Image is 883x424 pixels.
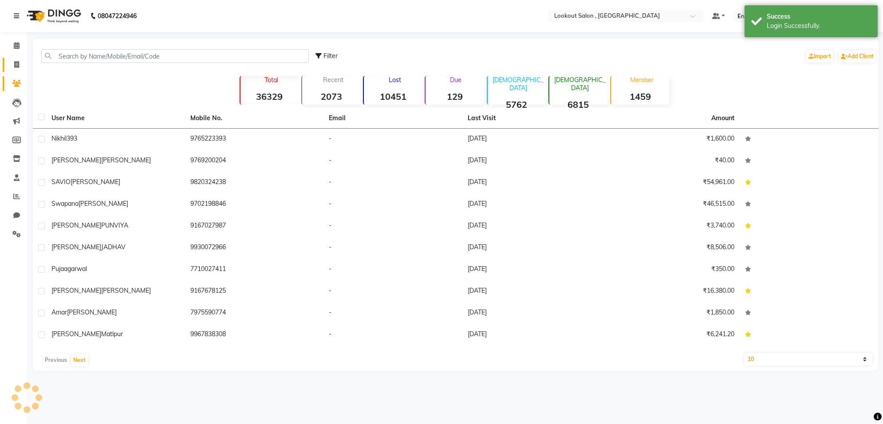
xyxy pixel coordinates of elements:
td: [DATE] [462,194,601,216]
td: 9167678125 [185,281,324,302]
td: 7710027411 [185,259,324,281]
td: - [323,259,462,281]
td: - [323,129,462,150]
p: Total [244,76,299,84]
span: [PERSON_NAME] [101,287,151,294]
td: ₹1,850.00 [601,302,740,324]
span: [PERSON_NAME] [71,178,120,186]
a: Import [806,50,833,63]
td: 9967838308 [185,324,324,346]
td: - [323,150,462,172]
td: ₹16,380.00 [601,281,740,302]
th: User Name [46,108,185,129]
span: [PERSON_NAME] [51,330,101,338]
td: 9702198846 [185,194,324,216]
strong: 5762 [488,99,546,110]
td: [DATE] [462,281,601,302]
td: [DATE] [462,259,601,281]
strong: 10451 [364,91,422,102]
span: [PERSON_NAME] [79,200,128,208]
span: agarwal [64,265,87,273]
th: Email [323,108,462,129]
p: [DEMOGRAPHIC_DATA] [553,76,607,92]
td: - [323,281,462,302]
td: ₹350.00 [601,259,740,281]
span: [PERSON_NAME] [101,156,151,164]
strong: 36329 [240,91,299,102]
td: - [323,172,462,194]
td: [DATE] [462,129,601,150]
td: 9167027987 [185,216,324,237]
p: Due [427,76,484,84]
span: Nikhil [51,134,67,142]
td: - [323,324,462,346]
td: ₹8,506.00 [601,237,740,259]
td: 7975590774 [185,302,324,324]
span: SAVIO [51,178,71,186]
b: 08047224946 [98,4,137,28]
td: 9769200204 [185,150,324,172]
span: puja [51,265,64,273]
button: Next [71,354,88,366]
strong: 2073 [302,91,360,102]
span: [PERSON_NAME] [51,287,101,294]
td: ₹3,740.00 [601,216,740,237]
th: Last Visit [462,108,601,129]
td: 9765223393 [185,129,324,150]
td: - [323,194,462,216]
p: [DEMOGRAPHIC_DATA] [491,76,546,92]
td: ₹46,515.00 [601,194,740,216]
td: 9930072966 [185,237,324,259]
strong: 129 [426,91,484,102]
span: swapana [51,200,79,208]
td: - [323,302,462,324]
th: Amount [706,108,740,128]
td: [DATE] [462,172,601,194]
td: [DATE] [462,237,601,259]
td: [DATE] [462,216,601,237]
input: Search by Name/Mobile/Email/Code [41,49,309,63]
td: - [323,216,462,237]
img: logo [23,4,83,28]
span: PUNVIYA [101,221,128,229]
td: - [323,237,462,259]
td: [DATE] [462,302,601,324]
td: 9820324238 [185,172,324,194]
span: matlpur [101,330,123,338]
div: Success [767,12,871,21]
span: JADHAV [101,243,126,251]
td: [DATE] [462,150,601,172]
p: Recent [306,76,360,84]
td: ₹6,241.20 [601,324,740,346]
p: Lost [367,76,422,84]
td: [DATE] [462,324,601,346]
span: Filter [323,52,338,60]
a: Add Client [839,50,876,63]
span: [PERSON_NAME] [51,156,101,164]
td: ₹40.00 [601,150,740,172]
div: Login Successfully. [767,21,871,31]
strong: 1459 [611,91,669,102]
span: [PERSON_NAME] [51,243,101,251]
span: [PERSON_NAME] [51,221,101,229]
span: [PERSON_NAME] [67,308,117,316]
p: Member [615,76,669,84]
th: Mobile No. [185,108,324,129]
span: amar [51,308,67,316]
td: ₹54,961.00 [601,172,740,194]
span: 393 [67,134,77,142]
td: ₹1,600.00 [601,129,740,150]
strong: 6815 [549,99,607,110]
